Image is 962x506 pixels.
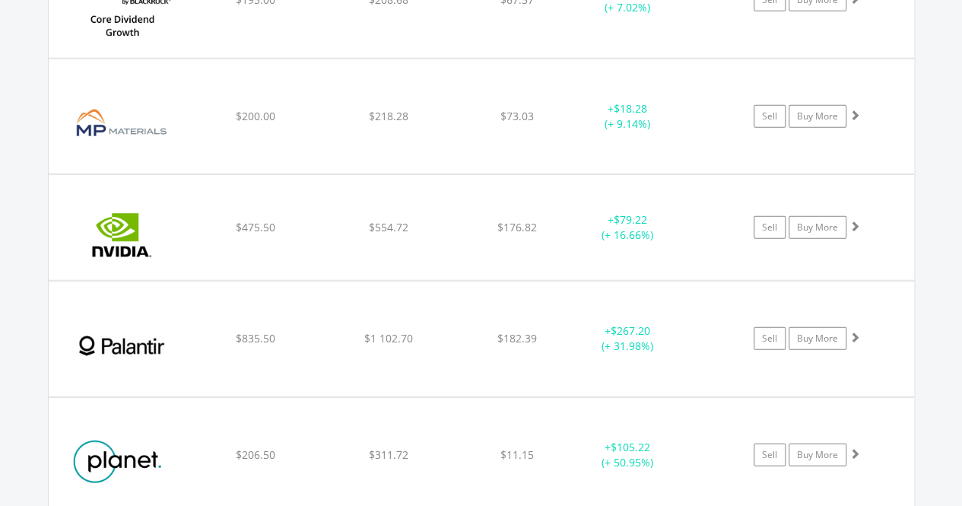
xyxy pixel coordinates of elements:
[497,220,537,234] span: $176.82
[570,212,685,243] div: + (+ 16.66%)
[614,212,647,227] span: $79.22
[754,216,786,239] a: Sell
[754,327,786,350] a: Sell
[789,444,846,466] a: Buy More
[497,331,537,345] span: $182.39
[369,109,408,123] span: $218.28
[754,444,786,466] a: Sell
[570,440,685,470] div: + (+ 50.95%)
[369,220,408,234] span: $554.72
[56,78,187,170] img: EQU.US.MP.png
[235,447,275,462] span: $206.50
[789,216,846,239] a: Buy More
[369,447,408,462] span: $311.72
[235,109,275,123] span: $200.00
[611,440,650,454] span: $105.22
[570,323,685,354] div: + (+ 31.98%)
[235,220,275,234] span: $475.50
[235,331,275,345] span: $835.50
[614,101,647,116] span: $18.28
[611,323,650,338] span: $267.20
[56,301,187,392] img: EQU.US.PLTR.png
[364,331,413,345] span: $1 102.70
[570,101,685,132] div: + (+ 9.14%)
[789,327,846,350] a: Buy More
[500,109,534,123] span: $73.03
[500,447,534,462] span: $11.15
[754,105,786,128] a: Sell
[789,105,846,128] a: Buy More
[56,194,187,276] img: EQU.US.NVDA.png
